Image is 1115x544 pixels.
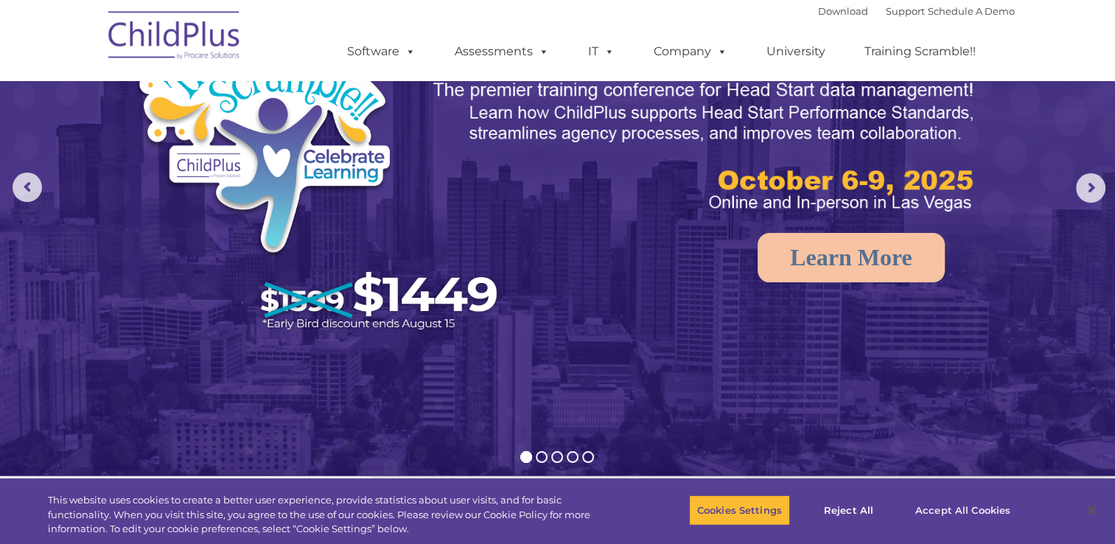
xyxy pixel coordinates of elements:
[573,37,629,66] a: IT
[689,495,790,526] button: Cookies Settings
[850,37,990,66] a: Training Scramble!!
[818,5,1015,17] font: |
[332,37,430,66] a: Software
[818,5,868,17] a: Download
[803,495,895,526] button: Reject All
[639,37,742,66] a: Company
[205,97,250,108] span: Last name
[886,5,925,17] a: Support
[205,158,268,169] span: Phone number
[758,233,945,282] a: Learn More
[1075,494,1108,526] button: Close
[440,37,564,66] a: Assessments
[48,493,613,537] div: This website uses cookies to create a better user experience, provide statistics about user visit...
[752,37,840,66] a: University
[101,1,248,74] img: ChildPlus by Procare Solutions
[907,495,1018,526] button: Accept All Cookies
[928,5,1015,17] a: Schedule A Demo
